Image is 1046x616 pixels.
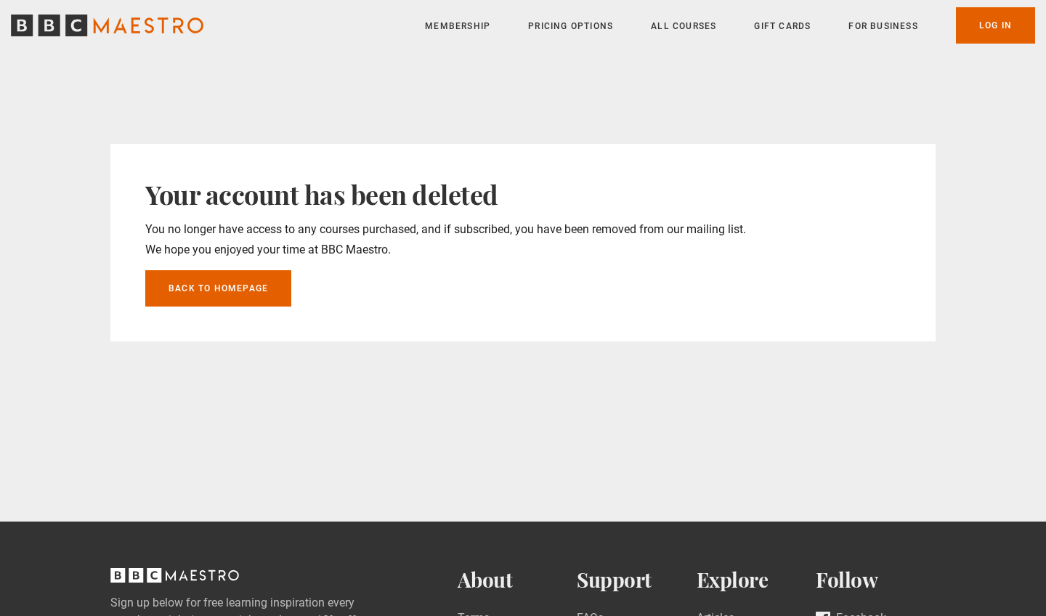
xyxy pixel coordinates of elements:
[816,568,936,592] h2: Follow
[651,19,716,33] a: All Courses
[956,7,1035,44] a: Log In
[425,19,490,33] a: Membership
[697,568,816,592] h2: Explore
[145,221,901,238] p: You no longer have access to any courses purchased, and if subscribed, you have been removed from...
[145,241,901,259] p: We hope you enjoyed your time at BBC Maestro.
[145,179,901,209] h1: Your account has been deleted
[145,270,291,307] a: Back to homepage
[110,568,239,583] svg: BBC Maestro, back to top
[458,568,577,592] h2: About
[425,7,1035,44] nav: Primary
[577,568,697,592] h2: Support
[754,19,811,33] a: Gift Cards
[848,19,917,33] a: For business
[528,19,613,33] a: Pricing Options
[11,15,203,36] svg: BBC Maestro
[110,573,239,587] a: BBC Maestro, back to top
